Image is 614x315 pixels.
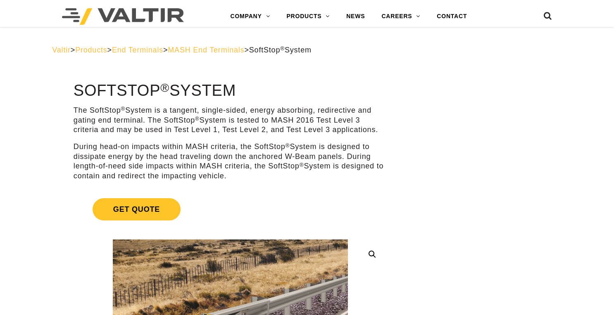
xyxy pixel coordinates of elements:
[62,8,184,25] img: Valtir
[74,82,387,99] h1: SoftStop System
[373,8,428,25] a: CAREERS
[249,46,312,54] span: SoftStop System
[280,45,285,52] sup: ®
[121,106,126,112] sup: ®
[52,45,562,55] div: > > > >
[286,142,290,149] sup: ®
[52,46,70,54] a: Valtir
[75,46,107,54] a: Products
[338,8,373,25] a: NEWS
[160,81,169,94] sup: ®
[74,106,387,135] p: The SoftStop System is a tangent, single-sided, energy absorbing, redirective and gating end term...
[278,8,338,25] a: PRODUCTS
[74,142,387,181] p: During head-on impacts within MASH criteria, the SoftStop System is designed to dissipate energy ...
[428,8,475,25] a: CONTACT
[195,116,200,122] sup: ®
[112,46,163,54] a: End Terminals
[222,8,278,25] a: COMPANY
[168,46,244,54] a: MASH End Terminals
[74,188,387,230] a: Get Quote
[300,162,304,168] sup: ®
[93,198,181,220] span: Get Quote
